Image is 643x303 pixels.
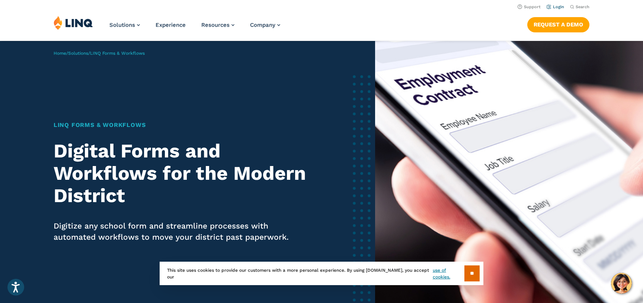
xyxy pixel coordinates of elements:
[611,273,632,294] button: Hello, have a question? Let’s chat.
[433,267,464,280] a: use of cookies.
[570,4,589,10] button: Open Search Bar
[156,22,186,28] a: Experience
[518,4,541,9] a: Support
[109,16,280,40] nav: Primary Navigation
[54,51,145,56] span: / /
[109,22,140,28] a: Solutions
[109,22,135,28] span: Solutions
[54,16,93,30] img: LINQ | K‑12 Software
[54,51,66,56] a: Home
[68,51,88,56] a: Solutions
[54,121,307,130] h1: LINQ Forms & Workflows
[201,22,234,28] a: Resources
[160,262,483,285] div: This site uses cookies to provide our customers with a more personal experience. By using [DOMAIN...
[547,4,564,9] a: Login
[250,22,275,28] span: Company
[527,16,589,32] nav: Button Navigation
[576,4,589,9] span: Search
[90,51,145,56] span: LINQ Forms & Workflows
[54,220,307,243] p: Digitize any school form and streamline processes with automated workflows to move your district ...
[250,22,280,28] a: Company
[54,140,307,207] h2: Digital Forms and Workflows for the Modern District
[201,22,230,28] span: Resources
[527,17,589,32] a: Request a Demo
